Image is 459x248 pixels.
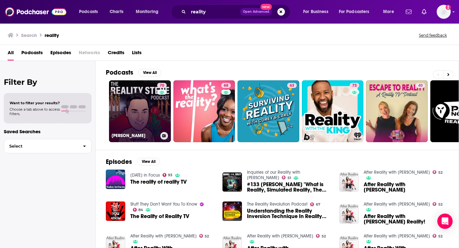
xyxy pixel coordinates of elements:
input: Search podcasts, credits, & more... [188,7,240,17]
span: 52 [438,171,442,174]
span: After Reality with [PERSON_NAME] Reality! [364,214,448,224]
a: PodcastsView All [106,69,161,77]
span: Choose a tab above to access filters. [10,107,60,116]
button: open menu [131,7,167,17]
a: After Reality with Zachary Reality! [364,214,448,224]
div: Search podcasts, credits, & more... [177,4,296,19]
button: open menu [75,7,106,17]
a: Understanding the Reality Inversion Technique In Reality Transurfing [222,201,242,221]
a: Show notifications dropdown [419,6,429,17]
a: 73 [302,80,364,142]
span: #133 [PERSON_NAME] "What is Reality, Simulated Reality, The Game of Life, The Escape Room, Creati... [247,182,332,193]
span: 40 [418,83,423,89]
a: EpisodesView All [106,158,160,166]
img: Podchaser - Follow, Share and Rate Podcasts [5,6,66,18]
span: Understanding the Reality Inversion Technique In Reality Transurfing [247,208,332,219]
span: 70 [160,83,164,89]
button: View All [137,158,160,165]
span: Logged in as gracehagan [437,5,451,19]
h2: Episodes [106,158,132,166]
button: open menu [335,7,379,17]
span: 68 [224,83,228,89]
a: The Reality Revolution Podcast [247,201,308,207]
span: Monitoring [136,7,158,16]
a: Today in Focus [130,172,160,178]
a: 52 [316,234,326,238]
button: Open AdvancedNew [240,8,272,16]
span: 84 [138,208,143,211]
img: The reality of reality TV [106,170,125,189]
a: Show notifications dropdown [403,6,414,17]
img: The Reality of Reality TV [106,201,125,221]
a: 63 [237,80,299,142]
a: #133 Brandon Thomas "What is Reality, Simulated Reality, The Game of Life, The Escape Room, Creat... [247,182,332,193]
a: 52 [433,234,442,238]
img: After Reality with Reality Steve [339,172,359,192]
a: Inquiries of our Reality with Shayn Jones [247,170,300,180]
button: Select [4,139,91,153]
span: 93 [168,174,172,177]
a: 68 [173,80,235,142]
span: 73 [352,83,357,89]
a: 40 [416,83,425,88]
a: Credits [108,47,124,61]
div: Open Intercom Messenger [437,214,453,229]
span: For Business [303,7,328,16]
button: Send feedback [417,33,449,38]
a: After Reality with Courtney Robertson [364,201,430,207]
span: 52 [205,235,209,238]
button: Show profile menu [437,5,451,19]
span: For Podcasters [339,7,369,16]
span: 52 [438,235,442,238]
a: Episodes [50,47,71,61]
button: open menu [299,7,336,17]
span: Podcasts [79,7,98,16]
span: 63 [290,83,294,89]
svg: Add a profile image [446,5,451,10]
span: 52 [322,235,326,238]
a: Podcasts [21,47,43,61]
a: After Reality with Courtney Robertson [364,233,430,239]
span: After Reality with [PERSON_NAME] [364,182,448,193]
a: 70 [157,83,167,88]
h2: Podcasts [106,69,133,77]
img: After Reality with Zachary Reality! [339,204,359,224]
a: 63 [287,83,297,88]
span: Networks [79,47,100,61]
a: The reality of reality TV [130,179,187,185]
a: 84 [133,208,143,212]
a: The Reality of Reality TV [130,214,189,219]
a: 73 [350,83,359,88]
a: After Reality with Courtney Robertson [130,233,197,239]
span: 67 [316,203,320,206]
a: 52 [433,170,442,174]
button: View All [138,69,161,77]
button: open menu [379,7,402,17]
span: Charts [110,7,123,16]
span: Want to filter your results? [10,101,60,105]
span: All [8,47,14,61]
span: New [260,4,272,10]
span: 52 [438,203,442,206]
a: Lists [132,47,142,61]
span: Open Advanced [243,10,269,13]
a: After Reality with Courtney Robertson [364,170,430,175]
p: Saved Searches [4,128,91,135]
h3: reality [45,32,59,38]
a: 52 [199,234,209,238]
img: User Profile [437,5,451,19]
span: 51 [288,177,291,179]
a: After Reality with Reality Steve [364,182,448,193]
a: 40 [366,80,428,142]
a: #133 Brandon Thomas "What is Reality, Simulated Reality, The Game of Life, The Escape Room, Creat... [222,172,242,192]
